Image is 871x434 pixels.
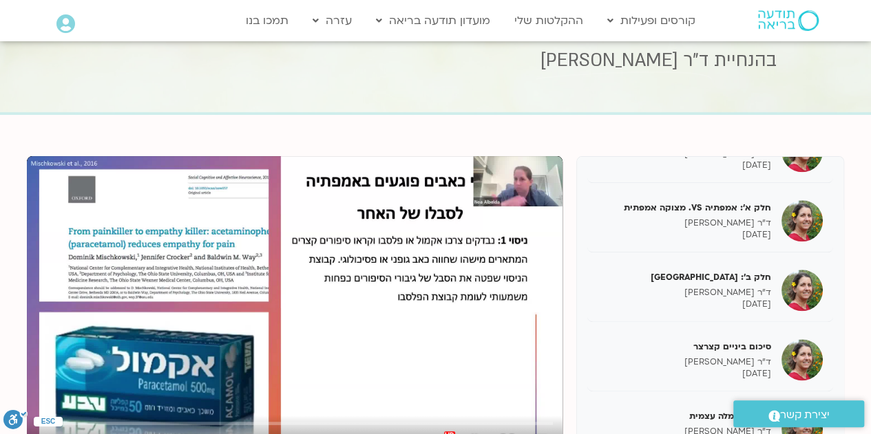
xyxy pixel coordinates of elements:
[598,271,771,283] h5: חלק ב': [GEOGRAPHIC_DATA]
[781,339,823,380] img: סיכום ביניים קצרצר
[781,200,823,241] img: חלק א': אמפתיה VS. מצוקה אמפתית
[598,287,771,299] p: ד"ר [PERSON_NAME]
[598,410,771,422] h5: חלק ג': חמלה עצמית
[781,270,823,311] img: חלק ב': חמלה
[598,340,771,353] h5: סיכום ביניים קצרצר
[714,48,777,73] span: בהנחיית
[369,8,497,34] a: מועדון תודעה בריאה
[758,10,819,31] img: תודעה בריאה
[306,8,359,34] a: עזרה
[780,406,830,424] span: יצירת קשר
[598,356,771,368] p: ד"ר [PERSON_NAME]
[733,400,864,427] a: יצירת קשר
[507,8,590,34] a: ההקלטות שלי
[598,202,771,214] h5: חלק א': אמפתיה VS. מצוקה אמפתית
[600,8,702,34] a: קורסים ופעילות
[598,368,771,380] p: [DATE]
[598,299,771,310] p: [DATE]
[239,8,295,34] a: תמכו בנו
[598,229,771,241] p: [DATE]
[598,160,771,171] p: [DATE]
[598,217,771,229] p: ד"ר [PERSON_NAME]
